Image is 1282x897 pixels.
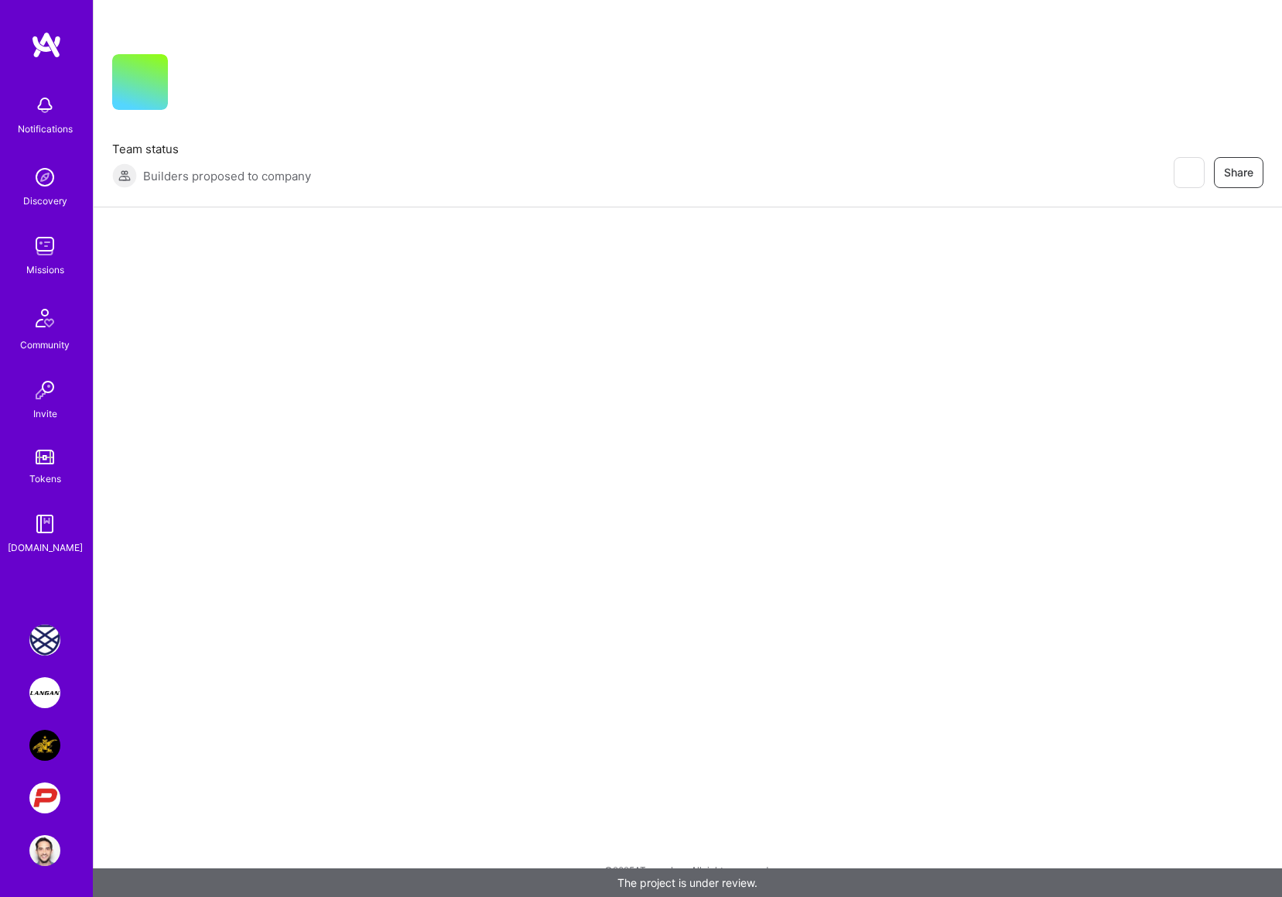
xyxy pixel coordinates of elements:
a: User Avatar [26,835,64,866]
div: Tokens [29,471,61,487]
img: Anheuser-Busch: AI Data Science Platform [29,730,60,761]
button: Share [1214,157,1263,188]
img: tokens [36,450,54,464]
div: Missions [26,262,64,278]
img: PCarMarket: Car Marketplace Web App Redesign [29,782,60,813]
img: User Avatar [29,835,60,866]
a: Anheuser-Busch: AI Data Science Platform [26,730,64,761]
img: guide book [29,508,60,539]
i: icon EyeClosed [1182,166,1195,179]
div: [DOMAIN_NAME] [8,539,83,556]
a: Langan: AI-Copilot for Environmental Site Assessment [26,677,64,708]
span: Builders proposed to company [143,168,311,184]
img: Langan: AI-Copilot for Environmental Site Assessment [29,677,60,708]
div: The project is under review. [93,868,1282,897]
img: Community [26,300,63,337]
img: discovery [29,162,60,193]
a: PCarMarket: Car Marketplace Web App Redesign [26,782,64,813]
div: Community [20,337,70,353]
div: Invite [33,406,57,422]
div: Discovery [23,193,67,209]
img: Builders proposed to company [112,163,137,188]
img: Invite [29,375,60,406]
i: icon CompanyGray [186,79,199,91]
a: Charlie Health: Team for Mental Health Support [26,625,64,656]
img: Charlie Health: Team for Mental Health Support [29,625,60,656]
span: Share [1224,165,1253,180]
img: bell [29,90,60,121]
div: Notifications [18,121,73,137]
img: teamwork [29,231,60,262]
span: Team status [112,141,311,157]
img: logo [31,31,62,59]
